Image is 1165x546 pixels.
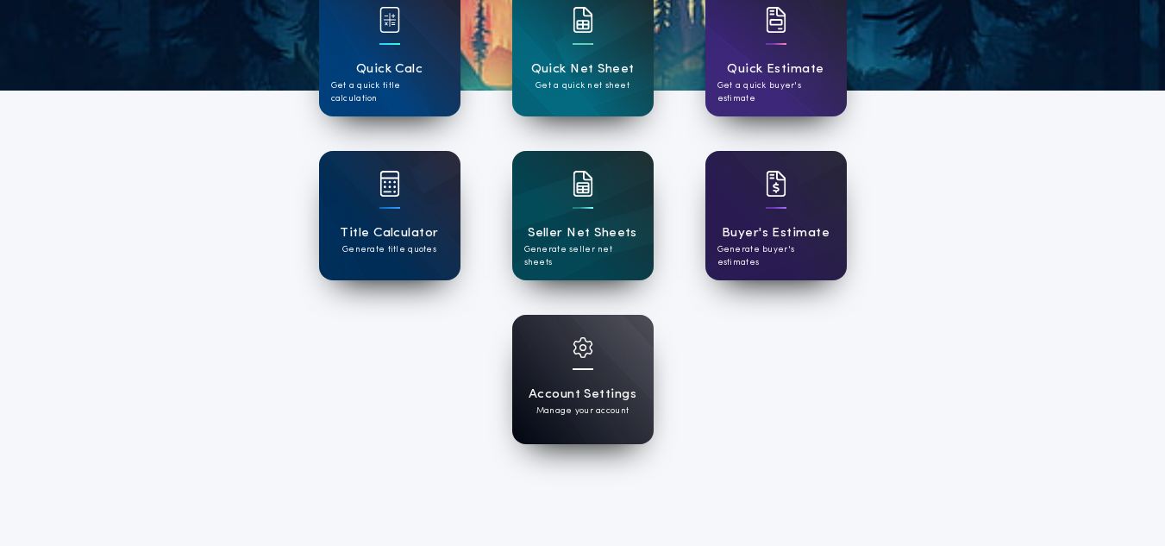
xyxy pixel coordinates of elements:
img: card icon [573,337,593,358]
h1: Quick Net Sheet [531,60,635,79]
p: Generate seller net sheets [524,243,642,269]
img: card icon [379,171,400,197]
a: card iconTitle CalculatorGenerate title quotes [319,151,460,280]
h1: Quick Calc [356,60,423,79]
h1: Quick Estimate [727,60,824,79]
img: card icon [573,171,593,197]
p: Get a quick net sheet [536,79,629,92]
p: Get a quick title calculation [331,79,448,105]
h1: Seller Net Sheets [528,223,637,243]
h1: Title Calculator [340,223,438,243]
img: card icon [766,171,786,197]
p: Manage your account [536,405,629,417]
img: card icon [766,7,786,33]
h1: Buyer's Estimate [722,223,830,243]
p: Generate title quotes [342,243,436,256]
p: Get a quick buyer's estimate [717,79,835,105]
a: card iconAccount SettingsManage your account [512,315,654,444]
img: card icon [573,7,593,33]
a: card iconBuyer's EstimateGenerate buyer's estimates [705,151,847,280]
h1: Account Settings [529,385,636,405]
p: Generate buyer's estimates [717,243,835,269]
a: card iconSeller Net SheetsGenerate seller net sheets [512,151,654,280]
img: card icon [379,7,400,33]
